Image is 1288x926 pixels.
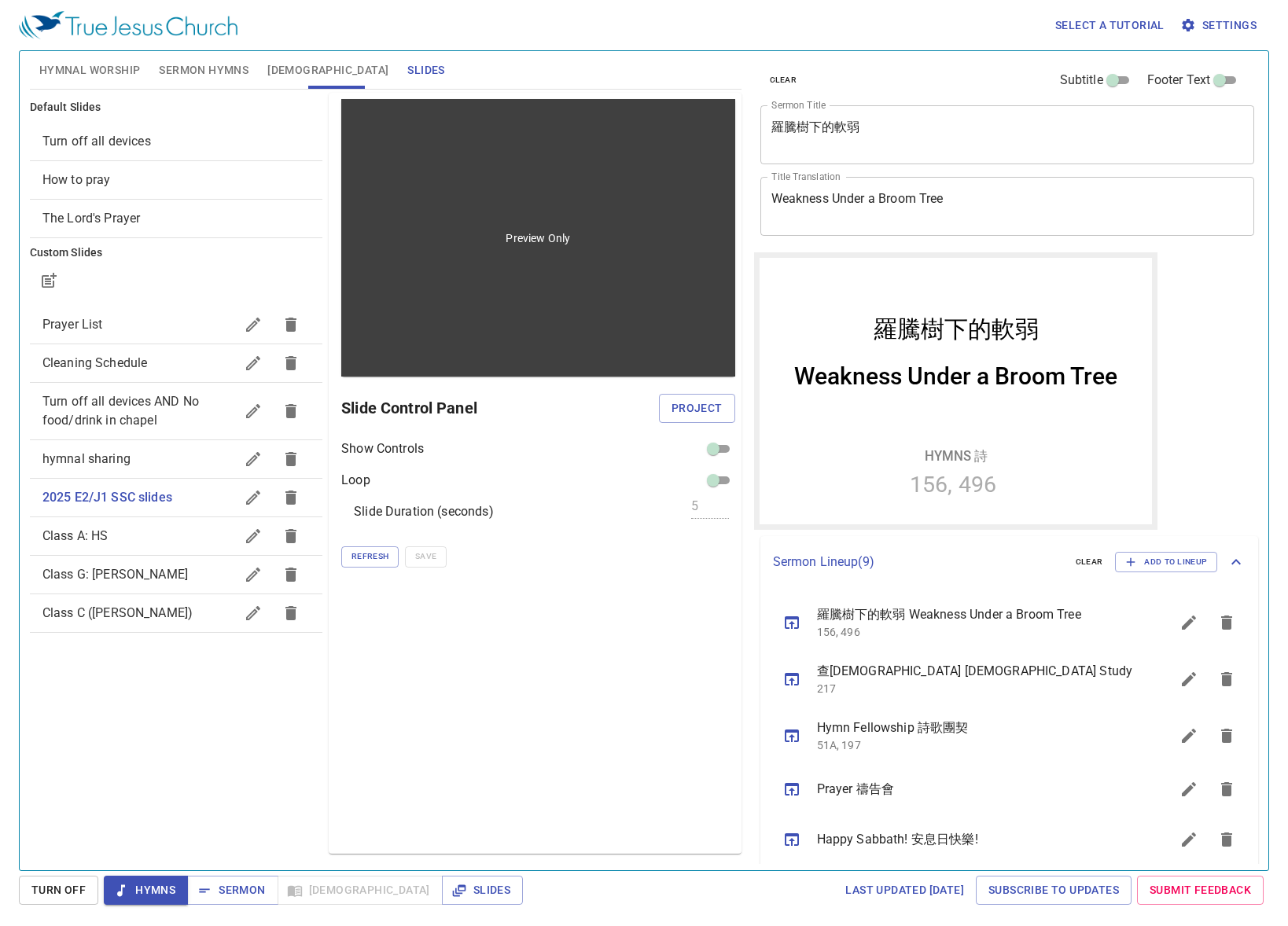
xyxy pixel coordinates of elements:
p: Preview Only [506,230,570,246]
div: 2025 E2/J1 SSC slides [30,479,322,516]
h6: Slide Control Panel [341,395,659,421]
button: Sermon [187,876,278,905]
span: Refresh [351,549,388,564]
span: Hymns [116,880,175,900]
button: Settings [1177,11,1263,40]
div: Turn off all devices AND No food/drink in chapel [30,383,322,439]
p: 156, 496 [817,624,1133,640]
span: 2025 E2/J1 SSC slides [42,490,172,505]
span: [object Object] [42,211,141,226]
div: Sermon Lineup(9)clearAdd to Lineup [760,536,1259,588]
span: Subscribe to Updates [988,880,1119,900]
button: Select a tutorial [1049,11,1171,40]
span: Hymnal Worship [39,61,141,80]
p: 51A, 197 [817,737,1133,753]
span: Slides [407,61,444,80]
span: 查[DEMOGRAPHIC_DATA] [DEMOGRAPHIC_DATA] Study [817,662,1133,681]
span: Submit Feedback [1150,880,1251,900]
div: Cleaning Schedule [30,344,322,382]
span: Turn Off [31,880,86,900]
span: Last updated [DATE] [845,880,964,900]
div: Turn off all devices [30,123,322,160]
h6: Custom Slides [30,244,322,262]
button: Slides [442,876,523,905]
span: [object Object] [42,172,111,187]
p: 217 [817,681,1133,696]
div: hymnal sharing [30,440,322,478]
p: Slide Duration (seconds) [354,502,494,521]
span: Sermon Hymns [159,61,248,80]
button: clear [760,71,807,90]
div: Class C ([PERSON_NAME]) [30,594,322,632]
span: Turn off all devices AND No food/drink in chapel [42,394,199,428]
iframe: from-child [754,252,1157,530]
span: Select a tutorial [1055,16,1165,35]
button: clear [1066,553,1113,571]
span: Class G: Elijah [42,567,188,582]
span: Cleaning Schedule [42,355,148,370]
div: How to pray [30,161,322,199]
div: Class A: HS [30,517,322,555]
p: Sermon Lineup ( 9 ) [773,553,1063,571]
button: Project [659,394,735,423]
span: clear [770,73,797,87]
h6: Default Slides [30,99,322,116]
button: Hymns [104,876,188,905]
a: Subscribe to Updates [976,876,1132,905]
a: Last updated [DATE] [839,876,970,905]
span: Class A: HS [42,528,109,543]
span: Sermon [200,880,265,900]
span: Prayer List [42,317,103,332]
span: [object Object] [42,134,151,149]
span: Footer Text [1147,71,1211,90]
span: Slides [454,880,510,900]
div: Class G: [PERSON_NAME] [30,556,322,593]
img: True Jesus Church [19,11,237,39]
span: Happy Sabbath! 安息日快樂! [817,830,1133,849]
span: Subtitle [1060,71,1103,90]
span: hymnal sharing [42,451,131,466]
p: Show Controls [341,439,424,458]
span: clear [1076,555,1103,569]
button: Turn Off [19,876,98,905]
textarea: Weakness Under a Broom Tree [771,191,1244,221]
span: Prayer 禱告會 [817,780,1133,799]
div: The Lord's Prayer [30,200,322,237]
span: Settings [1183,16,1257,35]
span: Add to Lineup [1125,555,1207,569]
div: Prayer List [30,306,322,344]
textarea: 羅騰樹下的軟弱 [771,119,1244,149]
button: Add to Lineup [1115,552,1217,572]
span: Class C (Wang) [42,605,193,620]
span: [DEMOGRAPHIC_DATA] [267,61,388,80]
p: Loop [341,471,370,490]
button: Refresh [341,546,399,567]
span: 羅騰樹下的軟弱 Weakness Under a Broom Tree [817,605,1133,624]
span: Project [672,399,723,418]
a: Submit Feedback [1137,876,1264,905]
span: Hymn Fellowship 詩歌團契 [817,718,1133,737]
